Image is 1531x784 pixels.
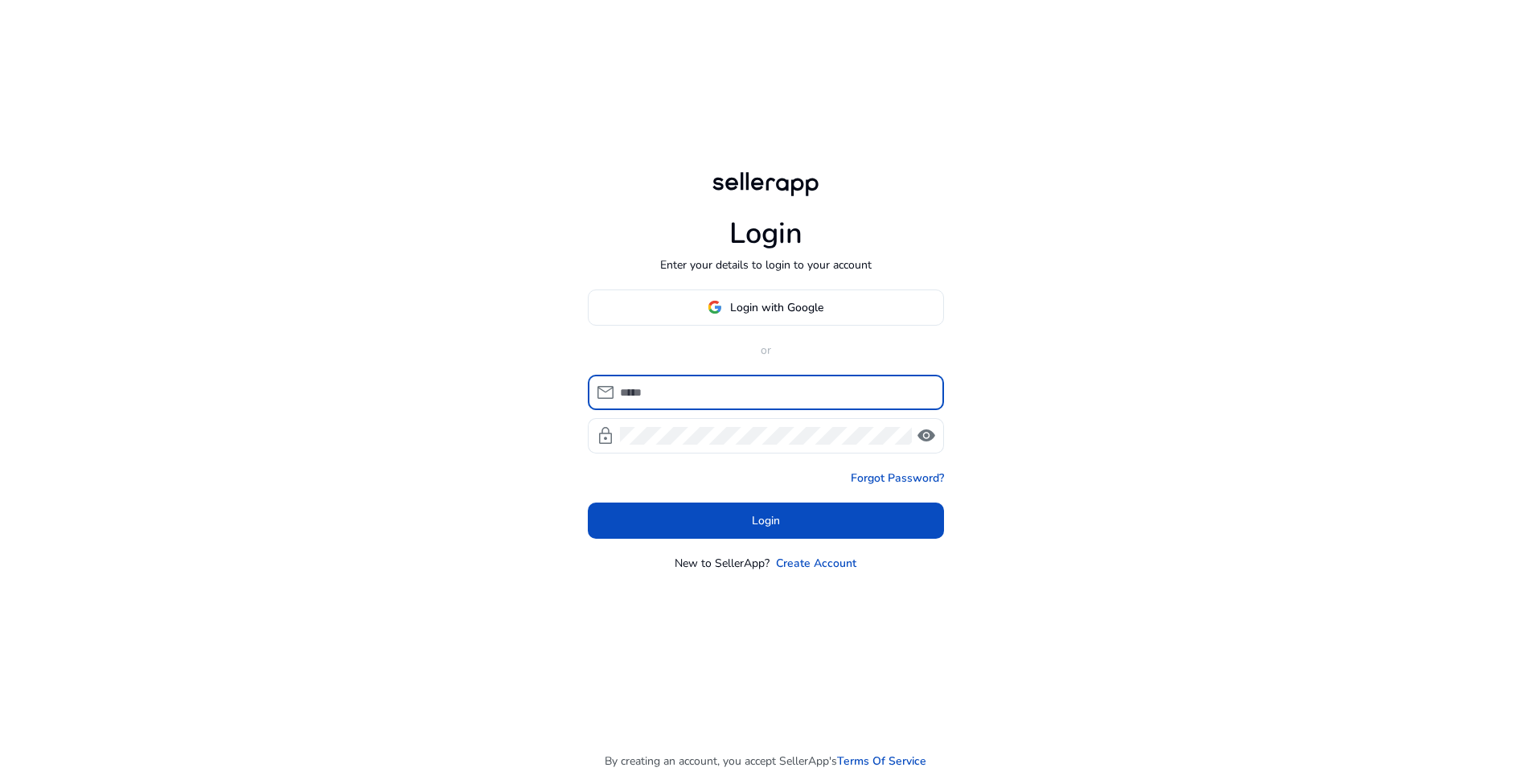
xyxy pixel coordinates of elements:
span: Login with Google [730,299,823,316]
span: Login [752,512,780,529]
span: lock [596,426,615,445]
h1: Login [729,216,802,251]
p: or [588,342,944,359]
a: Create Account [776,555,856,572]
a: Forgot Password? [851,470,944,486]
span: mail [596,383,615,402]
span: visibility [917,426,936,445]
a: Terms Of Service [837,753,926,770]
button: Login [588,503,944,539]
button: Login with Google [588,289,944,326]
p: New to SellerApp? [675,555,770,572]
img: google-logo.svg [708,300,722,314]
p: Enter your details to login to your account [660,257,872,273]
